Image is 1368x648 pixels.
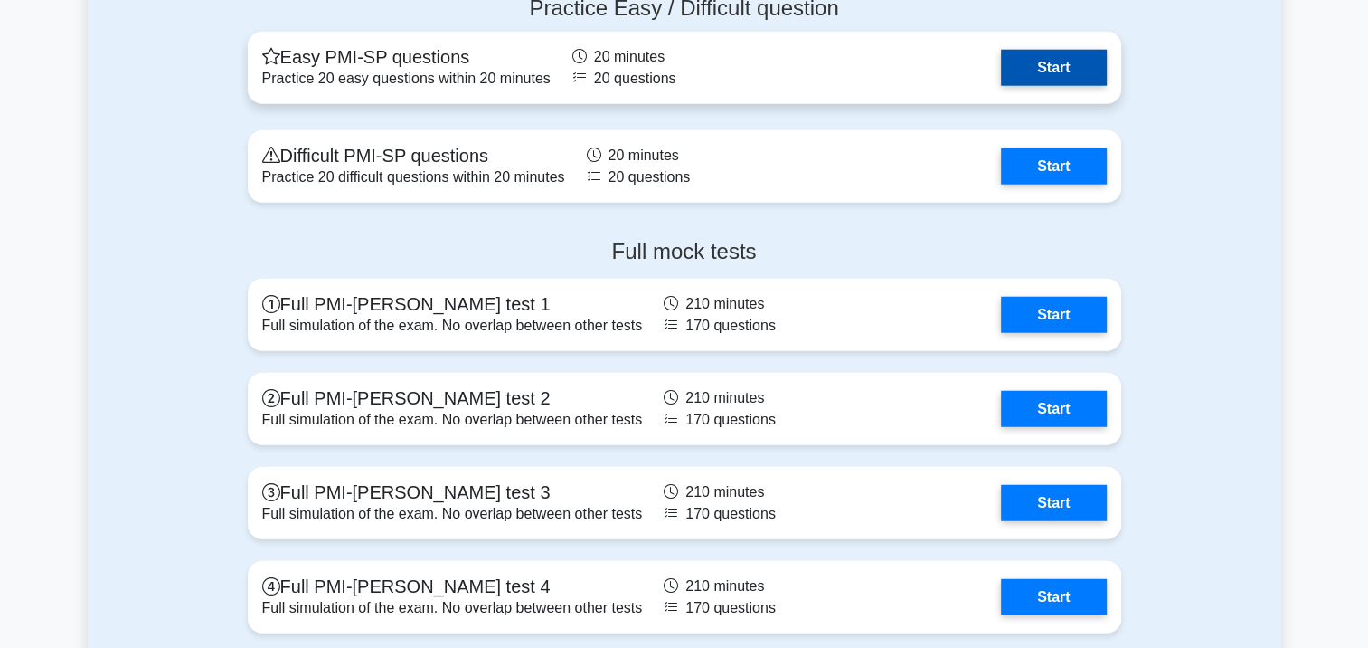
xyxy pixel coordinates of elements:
a: Start [1001,297,1106,333]
a: Start [1001,50,1106,86]
a: Start [1001,485,1106,521]
h4: Full mock tests [248,239,1121,265]
a: Start [1001,579,1106,615]
a: Start [1001,148,1106,185]
a: Start [1001,391,1106,427]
